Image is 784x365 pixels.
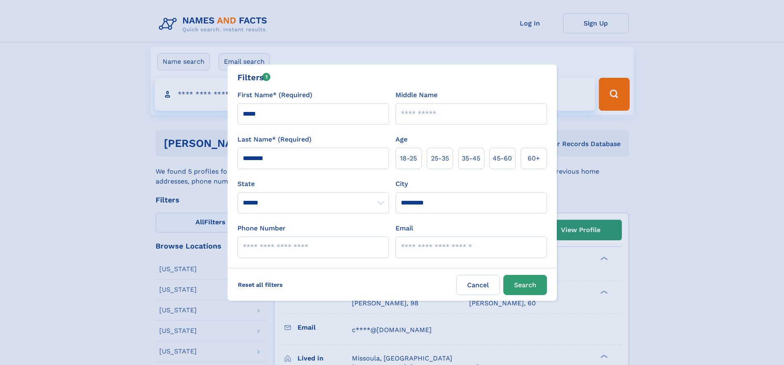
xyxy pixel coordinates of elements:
[462,153,480,163] span: 35‑45
[456,275,500,295] label: Cancel
[233,275,288,295] label: Reset all filters
[395,135,407,144] label: Age
[237,223,286,233] label: Phone Number
[400,153,417,163] span: 18‑25
[237,135,312,144] label: Last Name* (Required)
[431,153,449,163] span: 25‑35
[395,179,408,189] label: City
[395,90,437,100] label: Middle Name
[395,223,413,233] label: Email
[237,90,312,100] label: First Name* (Required)
[528,153,540,163] span: 60+
[503,275,547,295] button: Search
[493,153,512,163] span: 45‑60
[237,71,271,84] div: Filters
[237,179,389,189] label: State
